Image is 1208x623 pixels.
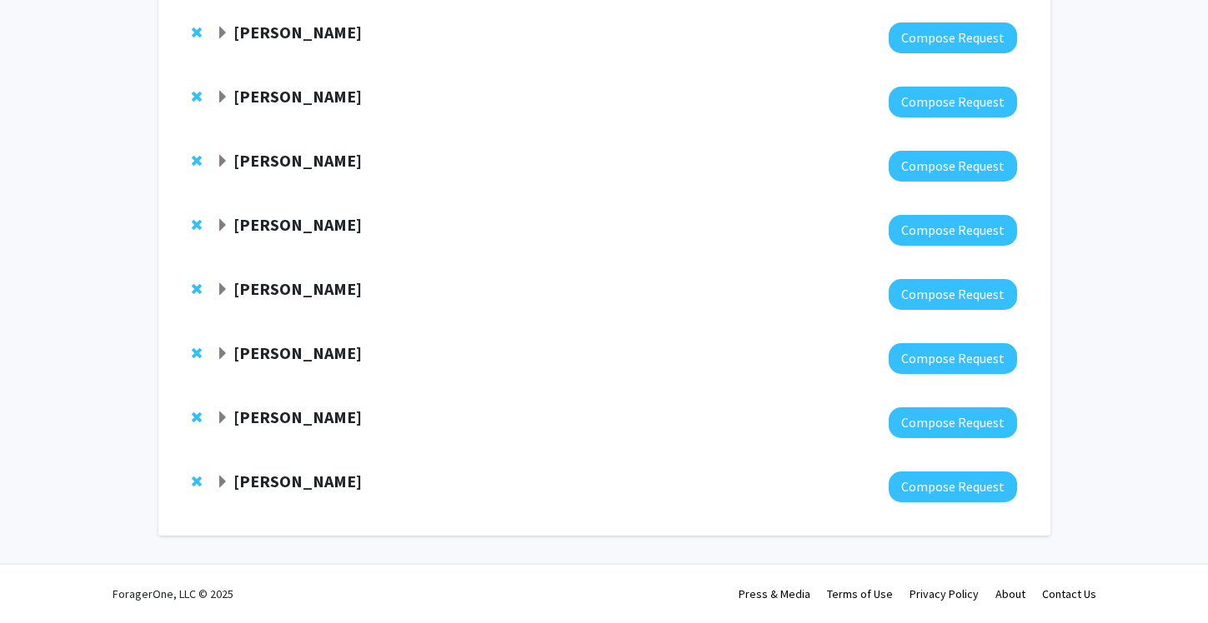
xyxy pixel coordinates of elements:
[233,214,362,235] strong: [PERSON_NAME]
[192,154,202,167] span: Remove Danielle Tholey from bookmarks
[216,91,229,104] span: Expand Aaron Wong Bookmark
[739,586,810,601] a: Press & Media
[995,586,1025,601] a: About
[233,406,362,427] strong: [PERSON_NAME]
[192,218,202,232] span: Remove Noa Herz from bookmarks
[233,86,362,107] strong: [PERSON_NAME]
[216,411,229,425] span: Expand Matthew Jenkins Bookmark
[13,548,71,611] iframe: Chat
[233,22,362,42] strong: [PERSON_NAME]
[233,278,362,299] strong: [PERSON_NAME]
[889,87,1017,117] button: Compose Request to Aaron Wong
[233,471,362,491] strong: [PERSON_NAME]
[910,586,979,601] a: Privacy Policy
[192,282,202,296] span: Remove Jayakrishnan Nair from bookmarks
[233,150,362,171] strong: [PERSON_NAME]
[889,151,1017,182] button: Compose Request to Danielle Tholey
[889,22,1017,53] button: Compose Request to Theresa Freeman
[192,26,202,39] span: Remove Theresa Freeman from bookmarks
[192,90,202,103] span: Remove Aaron Wong from bookmarks
[216,155,229,168] span: Expand Danielle Tholey Bookmark
[113,565,233,623] div: ForagerOne, LLC © 2025
[233,342,362,363] strong: [PERSON_NAME]
[192,411,202,424] span: Remove Matthew Jenkins from bookmarks
[889,279,1017,310] button: Compose Request to Jayakrishnan Nair
[889,343,1017,374] button: Compose Request to Joseph Piatt
[889,407,1017,438] button: Compose Request to Matthew Jenkins
[1042,586,1096,601] a: Contact Us
[216,347,229,361] span: Expand Joseph Piatt Bookmark
[827,586,893,601] a: Terms of Use
[216,27,229,40] span: Expand Theresa Freeman Bookmark
[216,476,229,489] span: Expand Robert Barraco Bookmark
[192,475,202,488] span: Remove Robert Barraco from bookmarks
[216,283,229,297] span: Expand Jayakrishnan Nair Bookmark
[192,346,202,360] span: Remove Joseph Piatt from bookmarks
[889,215,1017,246] button: Compose Request to Noa Herz
[216,219,229,232] span: Expand Noa Herz Bookmark
[889,471,1017,502] button: Compose Request to Robert Barraco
